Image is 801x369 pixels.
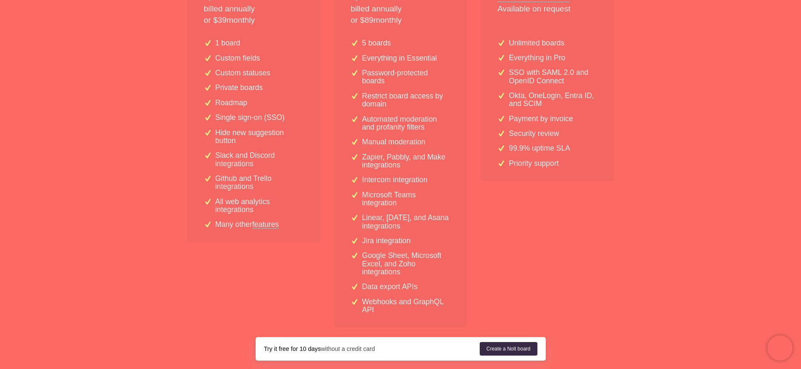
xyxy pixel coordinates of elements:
p: Hide new suggestion button [215,129,304,145]
p: Github and Trello integrations [215,175,304,191]
p: Webhooks and GraphQL API [362,298,450,314]
p: Data export APIs [362,283,418,291]
p: SSO with SAML 2.0 and OpenID Connect [509,69,597,85]
p: Zapier, Pabbly, and Make integrations [362,153,450,170]
p: All web analytics integrations [215,198,304,214]
p: Priority support [509,159,558,167]
p: Available on request [497,3,597,15]
p: Linear, [DATE], and Asana integrations [362,214,450,230]
p: Payment by invoice [509,115,573,123]
p: Manual moderation [362,138,426,146]
p: Security review [509,130,559,138]
p: Custom fields [215,54,260,62]
p: 99.9% uptime SLA [509,144,570,152]
p: Single sign-on (SSO) [215,114,285,122]
a: Create a Nolt board [480,342,537,356]
p: Custom statuses [215,69,270,77]
p: 1 board [215,39,241,47]
a: features [252,220,279,228]
p: Private boards [215,84,263,92]
p: billed annually or $ 89 monthly [351,3,450,26]
p: Okta, OneLogin, Entra ID, and SCIM [509,92,597,108]
p: Automated moderation and profanity filters [362,115,450,132]
p: Everything in Essential [362,54,437,62]
p: Roadmap [215,99,247,107]
p: Intercom integration [362,176,428,184]
iframe: Chatra live chat [767,335,793,361]
p: billed annually or $ 39 monthly [204,3,304,26]
p: Password-protected boards [362,69,450,85]
p: Microsoft Teams integration [362,191,450,207]
p: Many other [215,220,279,228]
p: Unlimited boards [509,39,564,47]
p: Restrict board access by domain [362,92,450,109]
p: Everything in Pro [509,54,565,62]
p: Jira integration [362,237,410,245]
p: Google Sheet, Microsoft Excel, and Zoho integrations [362,252,450,276]
strong: Try it free for 10 days [264,345,321,352]
p: 5 boards [362,39,391,47]
p: Slack and Discord integrations [215,151,304,168]
div: without a credit card [264,345,480,353]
